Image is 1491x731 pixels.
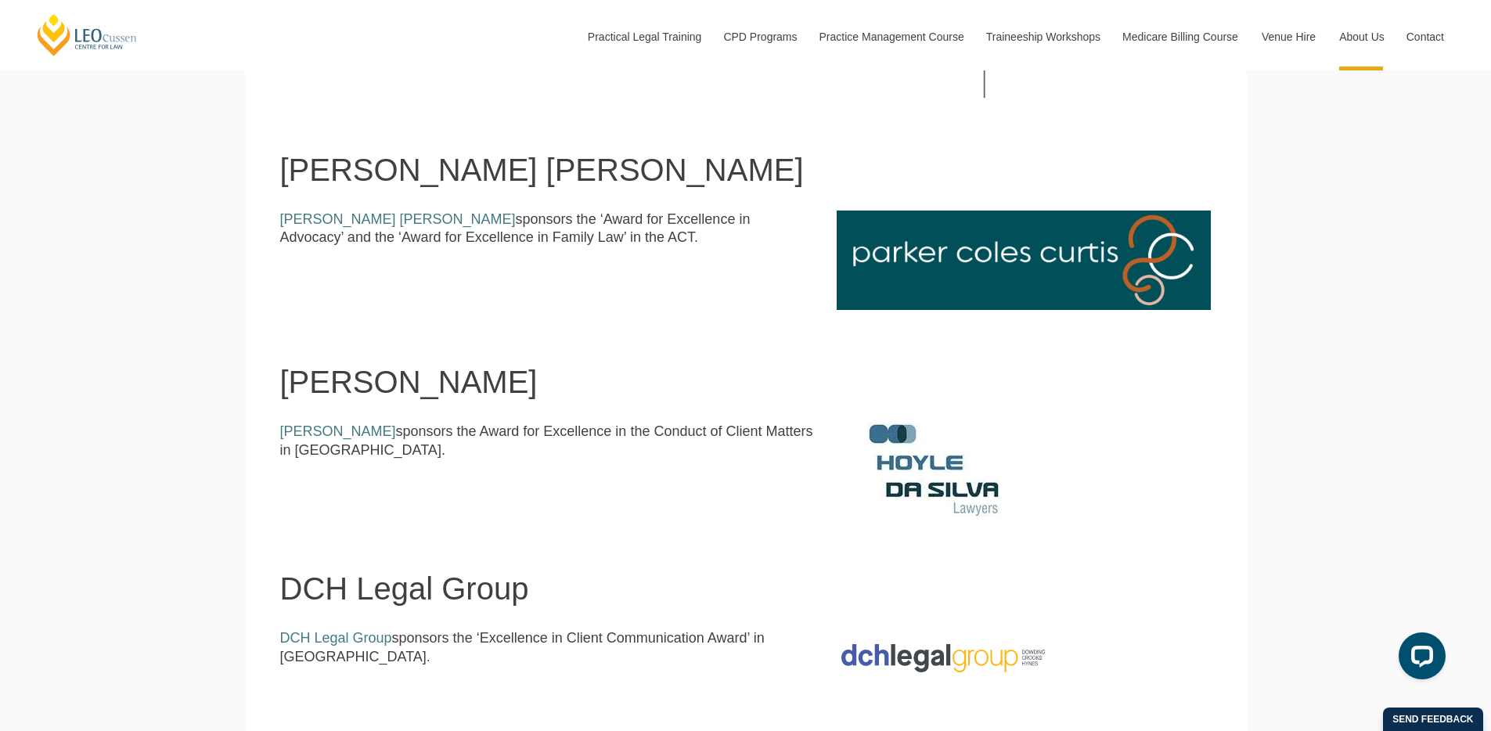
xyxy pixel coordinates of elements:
[280,365,1212,399] h1: [PERSON_NAME]
[280,423,814,459] p: sponsors the Award for Excellence in the Conduct of Client Matters in [GEOGRAPHIC_DATA].
[280,211,814,247] p: sponsors the ‘Award for Excellence in Advocacy’ and the ‘Award for Excellence in Family Law’ in t...
[1386,626,1452,692] iframe: LiveChat chat widget
[280,630,392,646] a: DCH Legal Group
[808,3,974,70] a: Practice Management Course
[1111,3,1250,70] a: Medicare Billing Course
[974,3,1111,70] a: Traineeship Workshops
[1327,3,1395,70] a: About Us
[280,423,396,439] a: [PERSON_NAME]
[280,571,1212,606] h1: DCH Legal Group
[35,13,139,57] a: [PERSON_NAME] Centre for Law
[711,3,807,70] a: CPD Programs
[280,211,516,227] a: [PERSON_NAME] [PERSON_NAME]
[1250,3,1327,70] a: Venue Hire
[280,153,1212,187] h1: [PERSON_NAME] [PERSON_NAME]
[576,3,712,70] a: Practical Legal Training
[280,629,814,666] p: sponsors the ‘Excellence in Client Communication Award’ in [GEOGRAPHIC_DATA].
[1395,3,1456,70] a: Contact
